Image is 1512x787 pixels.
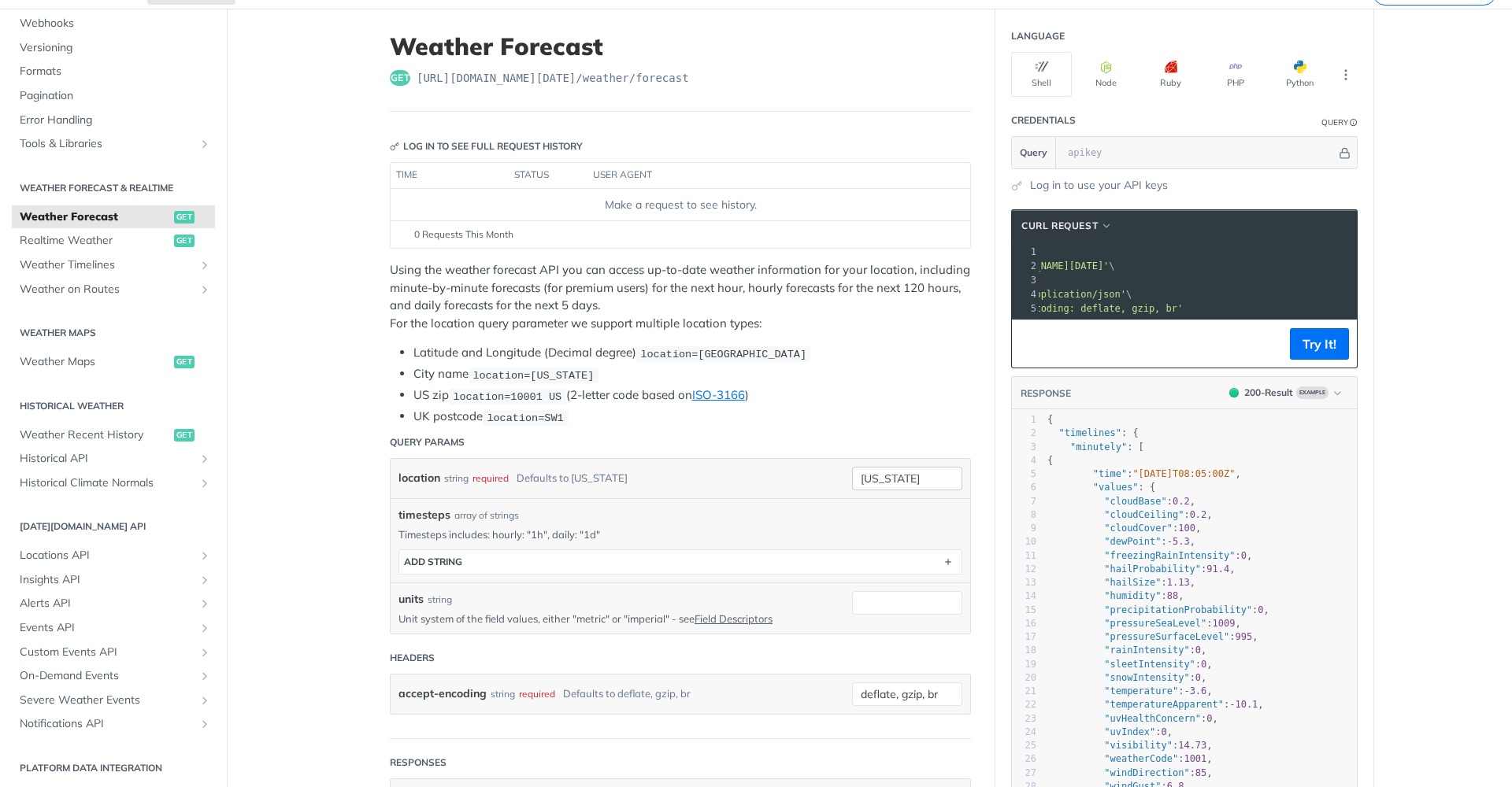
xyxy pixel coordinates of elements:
[198,259,211,272] button: Show subpages for Weather Timelines
[12,423,215,447] a: Weather Recent Historyget
[413,408,971,426] li: UK postcode
[1190,509,1207,520] span: 0.2
[1012,617,1036,630] div: 16
[517,467,628,490] div: Defaults to [US_STATE]
[20,548,195,563] span: Locations API
[1201,659,1206,670] span: 0
[1167,536,1173,547] span: -
[1012,658,1036,671] div: 19
[12,84,215,108] a: Pagination
[12,132,215,156] a: Tools & LibrariesShow subpages for Tools & Libraries
[12,12,215,35] a: Webhooks
[1104,645,1189,656] span: "rainIntensity"
[1104,726,1155,737] span: "uvIndex"
[12,278,215,301] a: Weather on RoutesShow subpages for Weather on Routes
[1047,563,1236,575] span: : ,
[1093,482,1139,493] span: "values"
[12,689,215,712] a: Severe Weather EventsShow subpages for Severe Weather Events
[1336,145,1353,161] button: Hide
[1195,767,1206,778] span: 85
[1104,753,1178,764] span: "weatherCode"
[12,568,215,592] a: Insights APIShow subpages for Insights API
[1047,659,1213,670] span: : ,
[20,209,170,225] span: Weather Forecast
[1047,496,1195,507] span: : ,
[1012,712,1036,726] div: 23
[692,387,745,402] a: ISO-3166
[1047,550,1252,561] span: : ,
[487,412,563,423] span: location=SW1
[1012,630,1036,644] div: 17
[1012,604,1036,617] div: 15
[198,477,211,490] button: Show subpages for Historical Climate Normals
[1206,563,1229,575] span: 91.4
[1012,739,1036,752] div: 25
[1104,618,1206,629] span: "pressureSeaLevel"
[12,616,215,640] a: Events APIShow subpages for Events API
[1012,245,1039,259] div: 1
[174,356,195,368] span: get
[198,453,211,465] button: Show subpages for Historical API
[1070,442,1127,453] span: "minutely"
[20,282,195,297] span: Weather on Routes
[413,344,971,362] li: Latitude and Longitude (Decimal degree)
[1167,577,1190,588] span: 1.13
[391,163,509,188] th: time
[1093,468,1127,479] span: "time"
[398,591,424,608] label: units
[1012,726,1036,739] div: 24
[1104,699,1224,710] span: "temperatureApparent"
[1178,523,1195,534] span: 100
[12,181,215,195] h2: Weather Forecast & realtime
[1173,496,1190,507] span: 0.2
[1290,328,1349,360] button: Try It!
[1047,618,1241,629] span: : ,
[444,467,469,490] div: string
[1104,563,1201,575] span: "hailProbability"
[1104,659,1195,670] span: "sleetIntensity"
[454,508,519,523] div: array of strings
[1012,301,1039,316] div: 5
[12,229,215,253] a: Realtime Weatherget
[12,761,215,775] h2: Platform DATA integration
[978,289,1126,300] span: 'accept: application/json'
[20,64,211,79] span: Formats
[1012,535,1036,549] div: 10
[1195,645,1201,656] span: 0
[1047,685,1213,696] span: : ,
[453,390,561,402] span: location=10001 US
[390,261,971,332] p: Using the weather forecast API you can access up-to-date weather information for your location, i...
[1011,52,1072,97] button: Shell
[1104,509,1184,520] span: "cloudCeiling"
[1047,699,1264,710] span: : ,
[390,32,971,61] h1: Weather Forecast
[1012,508,1036,522] div: 8
[1206,713,1212,724] span: 0
[1021,219,1098,233] span: cURL Request
[491,682,515,705] div: string
[20,596,195,611] span: Alerts API
[1012,752,1036,766] div: 26
[20,354,170,370] span: Weather Maps
[1012,287,1039,301] div: 4
[1104,496,1166,507] span: "cloudBase"
[1047,427,1139,438] span: : {
[12,205,215,229] a: Weather Forecastget
[1012,685,1036,698] div: 21
[1047,590,1184,601] span: : ,
[1012,522,1036,535] div: 9
[1235,699,1258,710] span: 10.1
[1173,536,1190,547] span: 5.3
[1104,631,1229,642] span: "pressureSurfaceLevel"
[12,447,215,471] a: Historical APIShow subpages for Historical API
[1047,414,1053,425] span: {
[1104,713,1201,724] span: "uvHealthConcern"
[198,718,211,730] button: Show subpages for Notifications API
[398,611,828,626] p: Unit system of the field values, either "metric" or "imperial" - see
[1047,753,1213,764] span: : ,
[1012,589,1036,603] div: 14
[1047,523,1201,534] span: : ,
[1104,536,1161,547] span: "dewPoint"
[404,556,462,567] div: ADD string
[397,197,964,213] div: Make a request to see history.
